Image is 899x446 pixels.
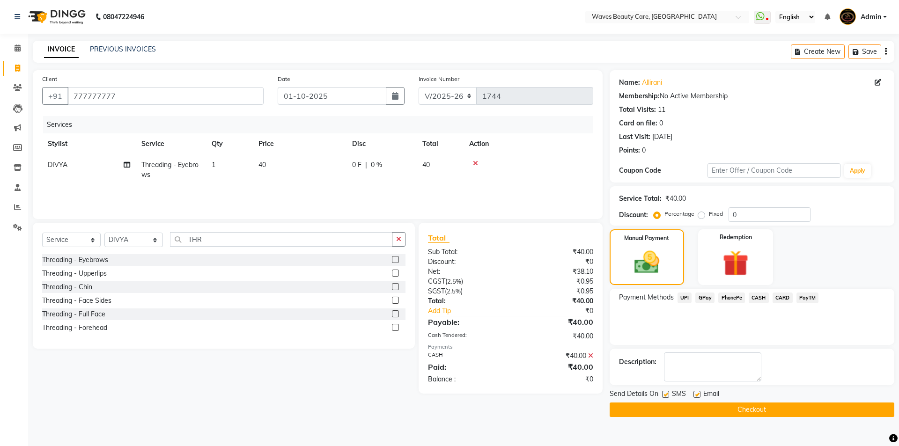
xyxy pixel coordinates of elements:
[346,133,417,154] th: Disc
[610,389,658,401] span: Send Details On
[619,146,640,155] div: Points:
[510,361,600,373] div: ₹40.00
[665,194,686,204] div: ₹40.00
[48,161,67,169] span: DIVYA
[212,161,215,169] span: 1
[510,374,600,384] div: ₹0
[659,118,663,128] div: 0
[421,277,510,286] div: ( )
[24,4,88,30] img: logo
[715,247,757,279] img: _gift.svg
[707,163,840,178] input: Enter Offer / Coupon Code
[652,132,672,142] div: [DATE]
[42,133,136,154] th: Stylist
[709,210,723,218] label: Fixed
[447,287,461,295] span: 2.5%
[510,286,600,296] div: ₹0.95
[258,161,266,169] span: 40
[421,306,525,316] a: Add Tip
[421,316,510,328] div: Payable:
[421,331,510,341] div: Cash Tendered:
[844,164,871,178] button: Apply
[103,4,144,30] b: 08047224946
[421,247,510,257] div: Sub Total:
[642,146,646,155] div: 0
[619,91,885,101] div: No Active Membership
[642,78,662,88] a: Allirani
[428,287,445,295] span: SGST
[253,133,346,154] th: Price
[525,306,600,316] div: ₹0
[664,210,694,218] label: Percentage
[718,292,745,303] span: PhonePe
[419,75,459,83] label: Invoice Number
[43,116,600,133] div: Services
[861,12,881,22] span: Admin
[90,45,156,53] a: PREVIOUS INVOICES
[619,210,648,220] div: Discount:
[42,309,105,319] div: Threading - Full Face
[773,292,793,303] span: CARD
[695,292,715,303] span: GPay
[141,161,199,179] span: Threading - Eyebrows
[421,374,510,384] div: Balance :
[170,232,392,247] input: Search or Scan
[447,278,461,285] span: 2.5%
[421,361,510,373] div: Paid:
[42,255,108,265] div: Threading - Eyebrows
[720,233,752,241] label: Redemption
[42,296,111,306] div: Threading - Face Sides
[42,282,92,292] div: Threading - Chin
[796,292,819,303] span: PayTM
[626,248,667,277] img: _cash.svg
[658,105,665,115] div: 11
[365,160,367,170] span: |
[510,277,600,286] div: ₹0.95
[42,269,107,278] div: Threading - Upperlips
[703,389,719,401] span: Email
[421,351,510,361] div: CASH
[421,296,510,306] div: Total:
[44,41,79,58] a: INVOICE
[371,160,382,170] span: 0 %
[678,292,692,303] span: UPI
[619,166,707,175] div: Coupon Code
[136,133,206,154] th: Service
[510,247,600,257] div: ₹40.00
[619,132,650,142] div: Last Visit:
[510,257,600,267] div: ₹0
[278,75,290,83] label: Date
[619,91,660,101] div: Membership:
[421,257,510,267] div: Discount:
[619,194,662,204] div: Service Total:
[421,286,510,296] div: ( )
[510,351,600,361] div: ₹40.00
[42,75,57,83] label: Client
[749,292,769,303] span: CASH
[672,389,686,401] span: SMS
[619,105,656,115] div: Total Visits:
[428,277,445,285] span: CGST
[840,8,856,25] img: Admin
[510,331,600,341] div: ₹40.00
[619,78,640,88] div: Name:
[510,316,600,328] div: ₹40.00
[67,87,264,105] input: Search by Name/Mobile/Email/Code
[422,161,430,169] span: 40
[42,323,107,333] div: Threading - Forehead
[510,296,600,306] div: ₹40.00
[428,233,449,243] span: Total
[42,87,68,105] button: +91
[206,133,253,154] th: Qty
[464,133,593,154] th: Action
[352,160,361,170] span: 0 F
[619,118,657,128] div: Card on file:
[610,402,894,417] button: Checkout
[428,343,593,351] div: Payments
[848,44,881,59] button: Save
[417,133,464,154] th: Total
[619,292,674,302] span: Payment Methods
[624,234,669,242] label: Manual Payment
[791,44,845,59] button: Create New
[510,267,600,277] div: ₹38.10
